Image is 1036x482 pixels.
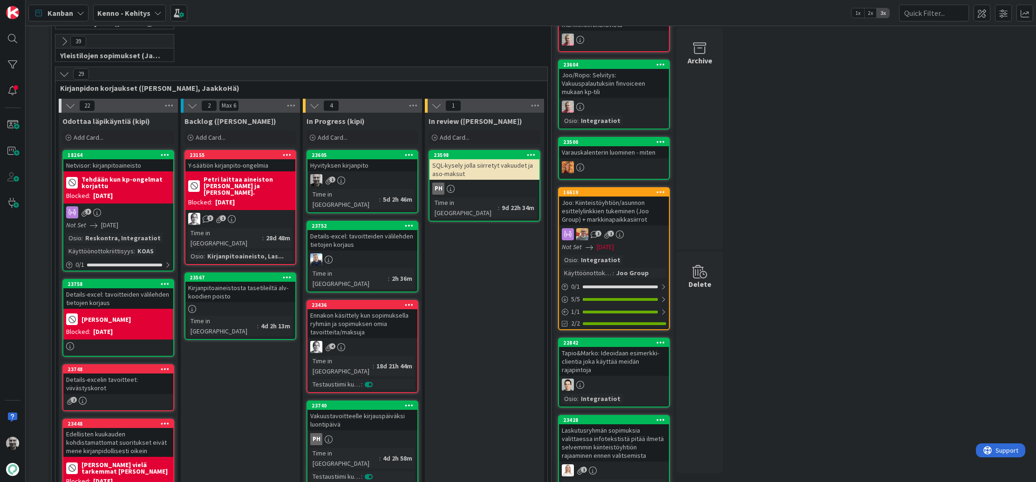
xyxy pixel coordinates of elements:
span: In review (kipi) [429,116,522,126]
div: TL [559,161,669,173]
img: SL [562,464,574,476]
div: Tapio&Marko: Ideoidaan esimerkki-clientia joka käyttää meidän rajapintoja [559,347,669,376]
div: Max 6 [222,103,236,108]
div: 23500 [563,139,669,145]
span: 39 [70,36,86,47]
span: : [577,394,579,404]
span: : [498,203,499,213]
span: : [577,115,579,126]
div: Osio [562,394,577,404]
img: PH [310,341,322,353]
input: Quick Filter... [899,5,969,21]
div: PH [432,183,444,195]
span: 1 / 1 [571,307,580,317]
div: 23748 [68,366,173,373]
div: 18264 [63,151,173,159]
span: 1x [852,8,864,18]
span: : [204,251,205,261]
div: Time in [GEOGRAPHIC_DATA] [310,268,388,289]
div: Time in [GEOGRAPHIC_DATA] [310,356,373,376]
div: 2h 36m [389,273,415,284]
img: BN [576,228,588,240]
div: Käyttöönottokriittisyys [562,268,613,278]
div: Integraatiot [579,394,623,404]
div: 16619Joo: Kiinteistöyhtiön/asunnon esittelylinkkien tukeminen (Joo Group) + markkinapaikkasiirrot [559,188,669,225]
span: 3 [207,215,213,221]
div: Testaustiimi kurkkaa [310,379,361,389]
div: Netvisor: kirjanpitoaineisto [63,159,173,171]
span: : [262,233,264,243]
span: : [388,273,389,284]
span: Support [20,1,42,13]
div: Joo/Ropo: Selvitys: Vakuuspalautuksiin finvoiceen mukaan kp-tili [559,69,669,98]
div: 23752 [307,222,417,230]
div: 23155 [185,151,295,159]
span: 4 [329,343,335,349]
div: Osio [188,251,204,261]
img: HJ [562,101,574,113]
div: TT [559,379,669,391]
div: Y-säätiön kirjanpito-ongelmia [185,159,295,171]
span: 1 [445,100,461,111]
img: avatar [6,463,19,476]
div: 23748Details-excelin tavoitteet: viivästyskorot [63,365,173,394]
div: 0/1 [63,259,173,271]
img: JJ [310,253,322,265]
div: 23436 [312,302,417,308]
div: Kirjanpitoaineistosta tasetileiltä alv-koodien poisto [185,282,295,302]
div: 5/5 [559,293,669,305]
div: 22842Tapio&Marko: Ideoidaan esimerkki-clientia joka käyttää meidän rajapintoja [559,339,669,376]
span: 1 [608,231,614,237]
div: 23436 [307,301,417,309]
div: 22842 [559,339,669,347]
div: Edellisten kuukauden kohdistamattomat suoritukset eivät mene kirjanpidollisesti oikein [63,428,173,457]
div: Details-excelin tavoitteet: viivästyskorot [63,373,173,394]
span: 22 [79,100,95,111]
div: 18264Netvisor: kirjanpitoaineisto [63,151,173,171]
div: SQL-kysely jolla siirretyt vakuudet ja aso-maksut [429,159,539,180]
span: 29 [73,68,89,80]
div: 18264 [68,152,173,158]
div: 23740 [307,401,417,410]
div: Joo Group [614,268,651,278]
div: 23752 [312,223,417,229]
div: 23598 [434,152,539,158]
div: Time in [GEOGRAPHIC_DATA] [310,448,379,468]
div: Vakuustavoitteelle kirjauspäiväksi luontipäivä [307,410,417,430]
b: [PERSON_NAME] vielä tarkemmat [PERSON_NAME] [82,462,170,475]
div: 23605 [307,151,417,159]
div: 4d 2h 58m [381,453,415,463]
b: Petri laittaa aineiston [PERSON_NAME] ja [PERSON_NAME]. [204,176,293,196]
div: KOAS [135,246,156,256]
div: 23604 [563,61,669,68]
span: : [373,361,374,371]
div: 23567 [185,273,295,282]
div: 23428 [563,417,669,423]
div: [DATE] [93,327,113,337]
span: Add Card... [74,133,103,142]
div: Details-excel: tavoitteiden välilehden tietojen korjaus [63,288,173,309]
i: Not Set [562,243,582,251]
span: Add Card... [318,133,348,142]
img: Visit kanbanzone.com [6,6,19,19]
span: 2 [71,397,77,403]
div: 23448Edellisten kuukauden kohdistamattomat suoritukset eivät mene kirjanpidollisesti oikein [63,420,173,457]
div: 23155 [190,152,295,158]
span: 4 [323,100,339,111]
span: 3 [85,209,91,215]
div: 23448 [68,421,173,427]
span: [DATE] [101,220,118,230]
div: Reskontra, Integraatiot [83,233,163,243]
div: Blocked: [66,191,90,201]
div: 5d 2h 46m [381,194,415,204]
span: [DATE] [597,242,614,252]
span: 3x [877,8,889,18]
div: [DATE] [93,191,113,201]
span: Kirjanpidon korjaukset (Jussi, JaakkoHä) [60,83,536,93]
span: : [257,321,259,331]
div: Käyttöönottokriittisyys [66,246,134,256]
div: Time in [GEOGRAPHIC_DATA] [188,316,257,336]
span: 1 [581,467,587,473]
div: 23758 [68,281,173,287]
div: 23436Ennakon käsittely kun sopimuksella ryhmän ja sopimuksen omia tavoitteita/maksuja [307,301,417,338]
